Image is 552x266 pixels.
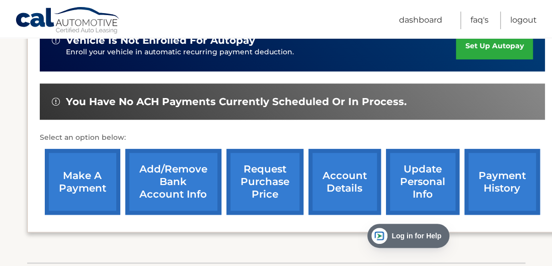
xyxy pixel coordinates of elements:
[226,149,303,215] a: request purchase price
[125,149,221,215] a: Add/Remove bank account info
[510,12,537,29] a: Logout
[66,96,407,108] span: You have no ACH payments currently scheduled or in process.
[40,132,545,144] p: Select an option below:
[464,149,540,215] a: payment history
[456,33,532,59] a: set up autopay
[52,36,60,44] img: alert-white.svg
[308,149,381,215] a: account details
[399,12,442,29] a: Dashboard
[66,34,255,47] span: vehicle is not enrolled for autopay
[470,12,489,29] a: FAQ's
[52,98,60,106] img: alert-white.svg
[15,7,121,36] a: Cal Automotive
[45,149,120,215] a: make a payment
[386,149,459,215] a: update personal info
[66,47,456,58] p: Enroll your vehicle in automatic recurring payment deduction.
